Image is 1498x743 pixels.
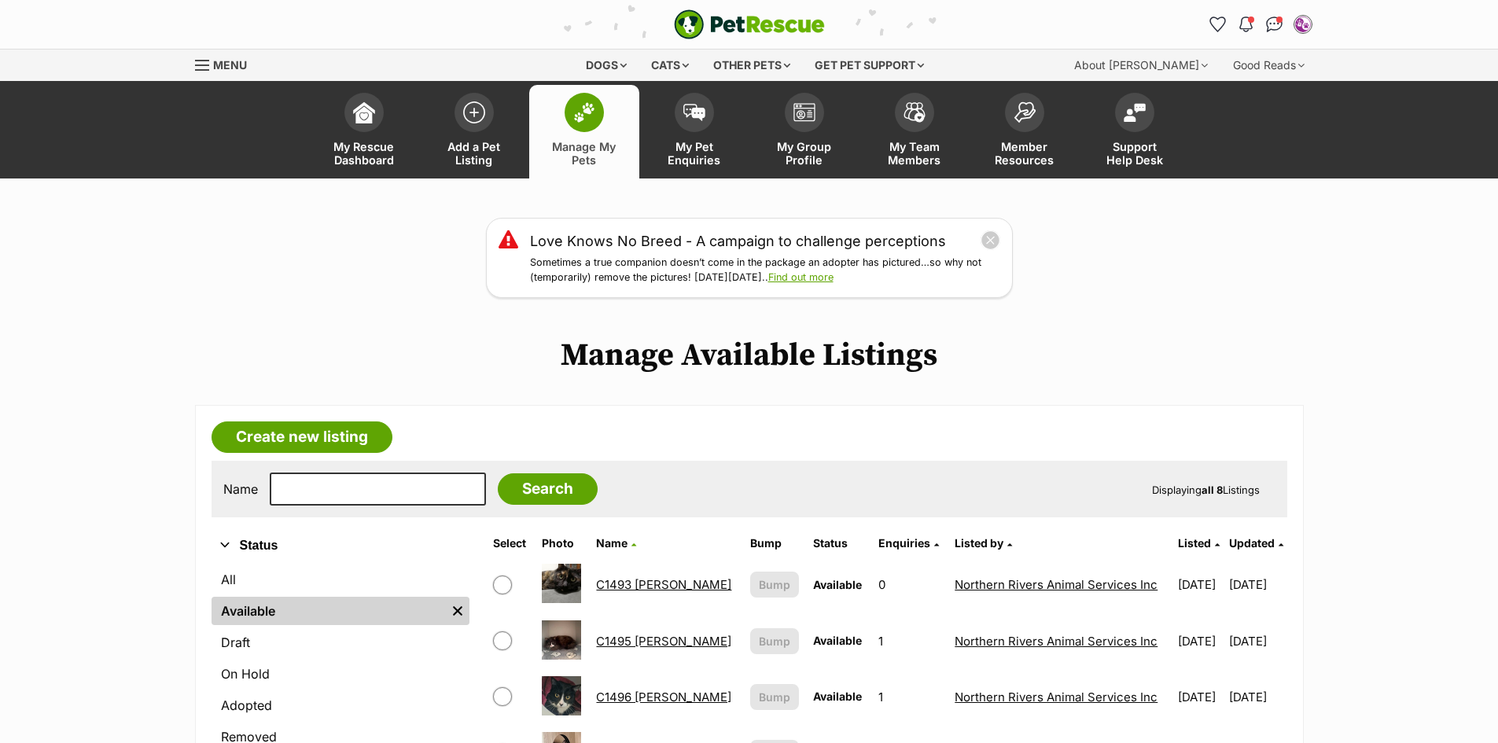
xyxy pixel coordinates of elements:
span: Member Resources [989,140,1060,167]
a: Menu [195,50,258,78]
a: Available [212,597,446,625]
a: Enquiries [878,536,939,550]
img: logo-e224e6f780fb5917bec1dbf3a21bbac754714ae5b6737aabdf751b685950b380.svg [674,9,825,39]
a: On Hold [212,660,469,688]
button: close [981,230,1000,250]
a: Conversations [1262,12,1287,37]
a: My Team Members [859,85,970,178]
img: group-profile-icon-3fa3cf56718a62981997c0bc7e787c4b2cf8bcc04b72c1350f741eb67cf2f40e.svg [793,103,815,122]
div: Other pets [702,50,801,81]
a: Listed [1178,536,1220,550]
span: My Rescue Dashboard [329,140,399,167]
a: Adopted [212,691,469,719]
a: Add a Pet Listing [419,85,529,178]
td: 1 [872,614,948,668]
span: Available [813,578,862,591]
button: Status [212,535,469,556]
a: My Rescue Dashboard [309,85,419,178]
span: Add a Pet Listing [439,140,510,167]
span: Displaying Listings [1152,484,1260,496]
a: C1493 [PERSON_NAME] [596,577,731,592]
button: My account [1290,12,1316,37]
a: Favourites [1205,12,1231,37]
button: Notifications [1234,12,1259,37]
td: [DATE] [1172,670,1227,724]
button: Bump [750,572,799,598]
img: add-pet-listing-icon-0afa8454b4691262ce3f59096e99ab1cd57d4a30225e0717b998d2c9b9846f56.svg [463,101,485,123]
a: Love Knows No Breed - A campaign to challenge perceptions [530,230,946,252]
span: My Pet Enquiries [659,140,730,167]
td: [DATE] [1172,614,1227,668]
img: help-desk-icon-fdf02630f3aa405de69fd3d07c3f3aa587a6932b1a1747fa1d2bba05be0121f9.svg [1124,103,1146,122]
span: My Group Profile [769,140,840,167]
span: Updated [1229,536,1275,550]
div: Good Reads [1222,50,1316,81]
span: Listed by [955,536,1003,550]
span: Name [596,536,628,550]
td: [DATE] [1229,614,1285,668]
strong: all 8 [1202,484,1223,496]
td: [DATE] [1229,670,1285,724]
span: translation missing: en.admin.listings.index.attributes.enquiries [878,536,930,550]
td: 0 [872,557,948,612]
a: Find out more [768,271,834,283]
button: Bump [750,684,799,710]
span: Support Help Desk [1099,140,1170,167]
th: Photo [536,531,589,556]
img: manage-my-pets-icon-02211641906a0b7f246fdf0571729dbe1e7629f14944591b6c1af311fb30b64b.svg [573,102,595,123]
a: PetRescue [674,9,825,39]
th: Status [807,531,870,556]
th: Select [487,531,534,556]
span: Available [813,690,862,703]
div: About [PERSON_NAME] [1063,50,1219,81]
img: notifications-46538b983faf8c2785f20acdc204bb7945ddae34d4c08c2a6579f10ce5e182be.svg [1239,17,1252,32]
img: Northern Rivers Animal Services Inc profile pic [1295,17,1311,32]
a: Listed by [955,536,1012,550]
button: Bump [750,628,799,654]
a: All [212,565,469,594]
span: Bump [759,689,790,705]
span: Menu [213,58,247,72]
td: [DATE] [1229,557,1285,612]
span: Available [813,634,862,647]
a: Northern Rivers Animal Services Inc [955,577,1158,592]
a: Manage My Pets [529,85,639,178]
span: Bump [759,576,790,593]
td: [DATE] [1172,557,1227,612]
a: Draft [212,628,469,657]
span: Bump [759,633,790,649]
a: Northern Rivers Animal Services Inc [955,634,1158,649]
input: Search [498,473,598,505]
p: Sometimes a true companion doesn’t come in the package an adopter has pictured…so why not (tempor... [530,256,1000,285]
img: member-resources-icon-8e73f808a243e03378d46382f2149f9095a855e16c252ad45f914b54edf8863c.svg [1014,101,1036,123]
div: Cats [640,50,700,81]
div: Get pet support [804,50,935,81]
a: Member Resources [970,85,1080,178]
label: Name [223,482,258,496]
a: Remove filter [446,597,469,625]
span: Listed [1178,536,1211,550]
a: C1496 [PERSON_NAME] [596,690,731,704]
a: C1495 [PERSON_NAME] [596,634,731,649]
a: Northern Rivers Animal Services Inc [955,690,1158,704]
a: Name [596,536,636,550]
a: Create new listing [212,421,392,453]
img: pet-enquiries-icon-7e3ad2cf08bfb03b45e93fb7055b45f3efa6380592205ae92323e6603595dc1f.svg [683,104,705,121]
img: chat-41dd97257d64d25036548639549fe6c8038ab92f7586957e7f3b1b290dea8141.svg [1266,17,1283,32]
span: My Team Members [879,140,950,167]
ul: Account quick links [1205,12,1316,37]
div: Dogs [575,50,638,81]
a: My Pet Enquiries [639,85,749,178]
th: Bump [744,531,805,556]
a: My Group Profile [749,85,859,178]
a: Updated [1229,536,1283,550]
td: 1 [872,670,948,724]
img: dashboard-icon-eb2f2d2d3e046f16d808141f083e7271f6b2e854fb5c12c21221c1fb7104beca.svg [353,101,375,123]
img: team-members-icon-5396bd8760b3fe7c0b43da4ab00e1e3bb1a5d9ba89233759b79545d2d3fc5d0d.svg [904,102,926,123]
a: Support Help Desk [1080,85,1190,178]
span: Manage My Pets [549,140,620,167]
